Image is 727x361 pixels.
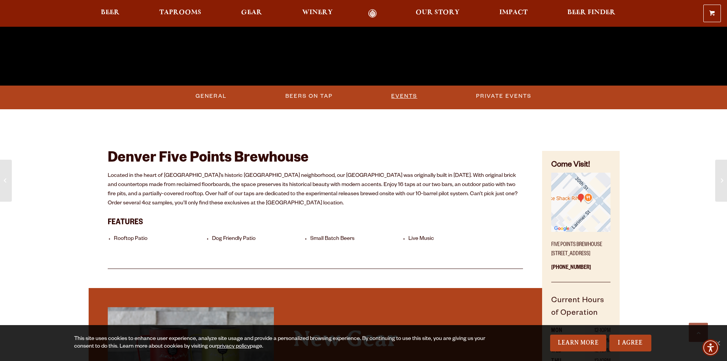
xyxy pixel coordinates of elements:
a: privacy policy [217,344,250,350]
a: General [193,87,230,105]
a: Winery [297,9,338,18]
p: Five Points Brewhouse [STREET_ADDRESS] [551,236,610,259]
div: Accessibility Menu [702,339,719,356]
span: Our Story [416,10,460,16]
span: Gear [241,10,262,16]
span: Impact [499,10,528,16]
div: This site uses cookies to enhance user experience, analyze site usage and provide a personalized ... [74,335,487,351]
li: Live Music [408,236,503,243]
a: Gear [236,9,267,18]
h2: Denver Five Points Brewhouse [108,151,523,168]
a: Find on Google Maps (opens in a new window) [551,228,610,234]
span: Winery [302,10,333,16]
a: Private Events [473,87,534,105]
li: Dog Friendly Patio [212,236,306,243]
a: I Agree [609,335,651,351]
a: Events [388,87,420,105]
a: Impact [494,9,533,18]
li: Small Batch Beers [310,236,405,243]
a: Scroll to top [689,323,708,342]
h5: Current Hours of Operation [551,295,610,327]
a: Beers on Tap [282,87,336,105]
a: Learn More [550,335,606,351]
li: Rooftop Patio [114,236,208,243]
p: [PHONE_NUMBER] [551,259,610,282]
span: Beer Finder [567,10,615,16]
img: Small thumbnail of location on map [551,173,610,231]
a: Our Story [411,9,465,18]
h4: Come Visit! [551,160,610,171]
a: Odell Home [358,9,387,18]
span: Beer [101,10,120,16]
a: Beer [96,9,125,18]
a: Beer Finder [562,9,620,18]
h3: Features [108,214,523,230]
p: Located in the heart of [GEOGRAPHIC_DATA]’s historic [GEOGRAPHIC_DATA] neighborhood, our [GEOGRAP... [108,172,523,208]
a: Taprooms [154,9,206,18]
span: Taprooms [159,10,201,16]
